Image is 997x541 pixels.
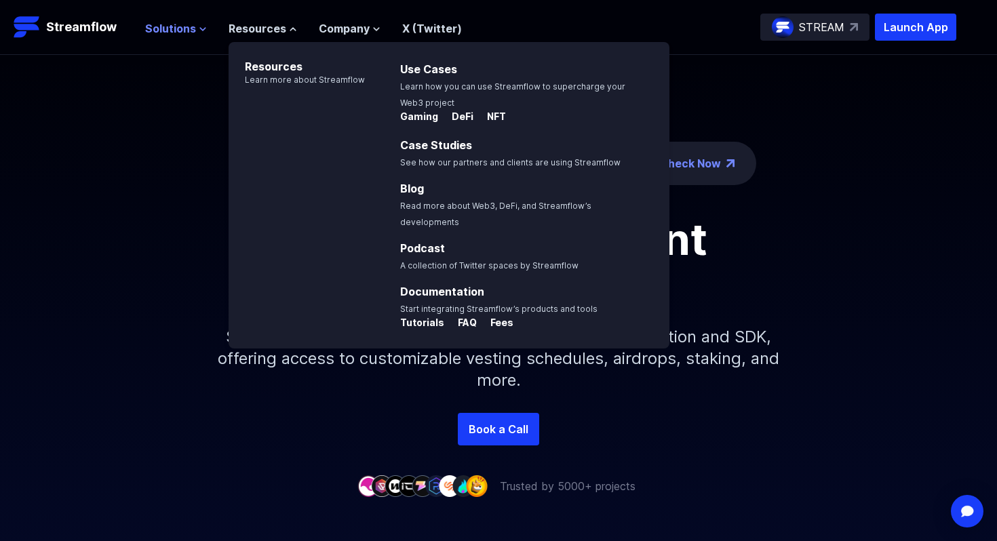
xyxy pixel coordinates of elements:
[193,218,804,304] h1: Token management infrastructure
[229,42,365,75] p: Resources
[480,317,513,331] a: Fees
[412,475,433,496] img: company-5
[726,159,735,167] img: top-right-arrow.png
[441,111,476,125] a: DeFi
[400,110,438,123] p: Gaming
[760,14,869,41] a: STREAM
[207,304,790,413] p: Simplify your token distribution with Streamflow's Application and SDK, offering access to custom...
[772,16,794,38] img: streamflow-logo-circle.png
[14,14,132,41] a: Streamflow
[447,316,477,329] p: FAQ
[400,304,598,314] span: Start integrating Streamflow’s products and tools
[229,20,286,37] span: Resources
[400,317,447,331] a: Tutorials
[439,475,461,496] img: company-7
[660,155,721,172] a: Check Now
[452,475,474,496] img: company-8
[400,201,591,227] span: Read more about Web3, DeFi, and Streamflow’s developments
[400,285,484,298] a: Documentation
[466,475,488,496] img: company-9
[145,20,196,37] span: Solutions
[850,23,858,31] img: top-right-arrow.svg
[951,495,983,527] div: Open Intercom Messenger
[371,475,393,496] img: company-2
[398,475,420,496] img: company-4
[400,111,441,125] a: Gaming
[476,110,506,123] p: NFT
[400,316,444,329] p: Tutorials
[458,413,539,445] a: Book a Call
[875,14,956,41] button: Launch App
[319,20,370,37] span: Company
[319,20,380,37] button: Company
[476,111,506,125] a: NFT
[400,241,445,255] a: Podcast
[480,316,513,329] p: Fees
[46,18,117,37] p: Streamflow
[402,22,462,35] a: X (Twitter)
[400,138,472,152] a: Case Studies
[145,20,207,37] button: Solutions
[229,20,297,37] button: Resources
[357,475,379,496] img: company-1
[14,14,41,41] img: Streamflow Logo
[500,478,636,494] p: Trusted by 5000+ projects
[229,75,365,85] p: Learn more about Streamflow
[799,19,844,35] p: STREAM
[400,182,424,195] a: Blog
[400,157,621,167] span: See how our partners and clients are using Streamflow
[385,475,406,496] img: company-3
[425,475,447,496] img: company-6
[400,260,579,270] span: A collection of Twitter spaces by Streamflow
[400,62,457,76] a: Use Cases
[400,81,625,108] span: Learn how you can use Streamflow to supercharge your Web3 project
[441,110,473,123] p: DeFi
[447,317,480,331] a: FAQ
